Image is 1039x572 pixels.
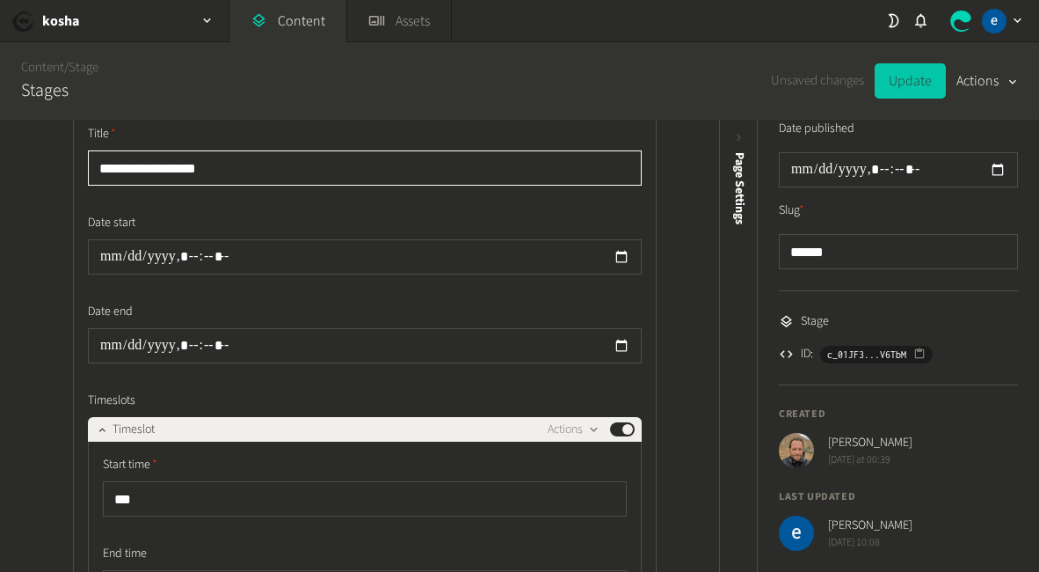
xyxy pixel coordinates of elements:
[779,202,804,220] label: Slug
[88,214,135,232] span: Date start
[875,63,946,99] button: Update
[828,452,912,468] span: [DATE] at 00:39
[88,303,133,321] span: Date end
[828,517,912,535] span: [PERSON_NAME]
[956,63,1018,99] button: Actions
[779,407,1018,422] h4: Created
[779,433,814,468] img: Antoine Codogno
[21,58,64,77] a: Content
[779,489,1018,505] h4: Last updated
[548,419,599,440] button: Actions
[828,535,912,551] span: [DATE] 10:08
[820,346,933,363] button: c_01JF3...V6TbM
[103,456,157,474] span: Start time
[801,345,813,363] span: ID:
[42,11,79,32] h2: kosha
[88,392,135,410] span: Timeslots
[88,125,116,143] span: Title
[730,152,749,224] span: Page Settings
[64,58,69,77] span: /
[103,545,147,563] span: End time
[779,516,814,551] img: elaine codogno
[827,347,906,363] span: c_01JF3...V6TbM
[21,77,69,104] h2: Stages
[801,312,829,331] span: Stage
[779,120,854,138] label: Date published
[113,421,155,439] span: Timeslot
[828,434,912,452] span: [PERSON_NAME]
[11,9,35,33] img: kosha
[771,71,864,92] span: Unsaved changes
[982,9,1006,33] img: elaine codogno
[69,58,98,77] a: Stage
